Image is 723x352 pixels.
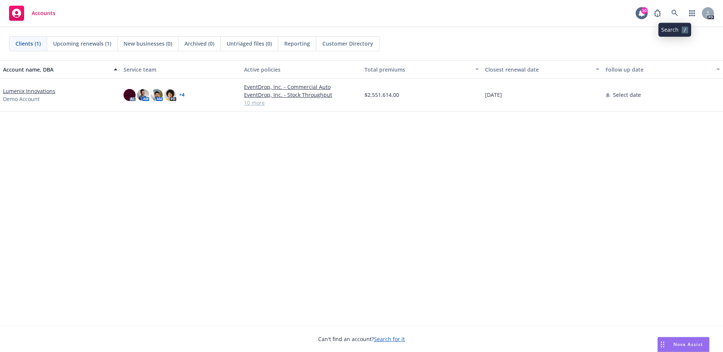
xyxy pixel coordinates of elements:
[124,40,172,47] span: New businesses (0)
[658,337,667,352] div: Drag to move
[185,40,214,47] span: Archived (0)
[685,6,700,21] a: Switch app
[179,93,185,97] a: + 4
[606,66,712,73] div: Follow up date
[365,66,471,73] div: Total premiums
[3,95,40,103] span: Demo Account
[318,335,405,343] span: Can't find an account?
[244,91,358,99] a: EventDrop, Inc. - Stock Throughput
[227,40,272,47] span: Untriaged files (0)
[164,89,176,101] img: photo
[124,66,238,73] div: Service team
[322,40,373,47] span: Customer Directory
[15,40,41,47] span: Clients (1)
[3,87,55,95] a: Lumenix Innovations
[120,60,241,78] button: Service team
[32,10,55,16] span: Accounts
[485,91,502,99] span: [DATE]
[485,66,591,73] div: Closest renewal date
[361,60,482,78] button: Total premiums
[613,91,641,99] span: Select date
[3,66,109,73] div: Account name, DBA
[53,40,111,47] span: Upcoming renewals (1)
[244,99,358,107] a: 10 more
[137,89,149,101] img: photo
[482,60,602,78] button: Closest renewal date
[667,6,682,21] a: Search
[641,7,648,14] div: 10
[241,60,361,78] button: Active policies
[244,66,358,73] div: Active policies
[673,341,703,347] span: Nova Assist
[6,3,58,24] a: Accounts
[650,6,665,21] a: Report a Bug
[602,60,723,78] button: Follow up date
[124,89,136,101] img: photo
[365,91,399,99] span: $2,551,614.00
[374,335,405,343] a: Search for it
[151,89,163,101] img: photo
[244,83,358,91] a: EventDrop, Inc. - Commercial Auto
[657,337,709,352] button: Nova Assist
[284,40,310,47] span: Reporting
